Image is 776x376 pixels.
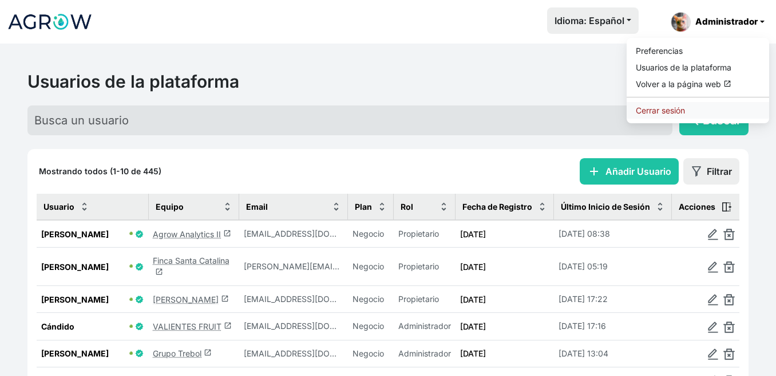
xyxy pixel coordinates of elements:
img: sort [80,202,89,211]
td: Negocio [348,340,394,367]
span: [PERSON_NAME] [41,261,127,273]
td: Negocio [348,313,394,340]
img: sort [378,202,386,211]
span: launch [723,80,731,88]
img: delete [723,322,735,333]
img: sort [440,202,448,211]
td: [DATE] 13:04 [554,340,672,367]
p: Mostrando todos (1-10 de 445) [39,166,161,177]
td: [DATE] [456,248,554,286]
td: Administrador [394,313,456,340]
span: Cándido [41,320,127,332]
span: 🟢 [129,351,133,356]
img: sort [538,202,547,211]
span: Acciones [679,201,715,213]
span: launch [204,348,212,357]
a: Usuarios de la plataforma [627,59,769,76]
td: garrimar@telefonica.net [239,313,348,340]
img: edit [707,322,719,333]
td: [DATE] [456,286,554,313]
span: Último Inicio de Sesión [561,201,650,213]
span: launch [224,322,232,330]
span: 🟢 [129,297,133,302]
span: 🟢 [129,324,133,329]
span: launch [223,229,231,237]
span: launch [155,268,163,276]
h2: Usuarios de la plataforma [27,71,749,92]
a: Administrador [666,7,769,37]
td: Administrador [394,340,456,367]
td: jorgeramirezlaguarta@gmail.com [239,286,348,313]
span: Usuario Verificado [135,295,144,304]
td: [DATE] [456,313,554,340]
td: [DATE] 05:19 [554,248,672,286]
td: eduardoavalospalacios@gmail.com [239,220,348,248]
span: Usuario Verificado [135,349,144,358]
a: Grupo Trebollaunch [153,348,212,358]
span: [PERSON_NAME] [41,293,127,305]
span: Usuario Verificado [135,263,144,271]
a: Volver a la página weblaunch [627,76,769,92]
td: [DATE] 17:16 [554,313,672,340]
span: [PERSON_NAME] [41,228,127,240]
img: sort [656,202,664,211]
a: Finca Santa Catalinalaunch [153,256,229,277]
span: Plan [355,201,372,213]
td: [DATE] [456,220,554,248]
img: delete [723,229,735,240]
span: add [587,164,601,178]
td: [DATE] [456,340,554,367]
button: Filtrar [683,158,739,185]
a: Agrow Analytics IIlaunch [153,229,231,239]
input: Busca un usuario [27,105,672,135]
img: delete [723,348,735,360]
span: 🟢 [129,264,133,269]
td: [DATE] 17:22 [554,286,672,313]
button: Idioma: Español [547,7,639,34]
span: launch [221,295,229,303]
td: Propietario [394,220,456,248]
img: delete [723,294,735,305]
td: Negocio [348,248,394,286]
img: sort [332,202,341,211]
td: Negocio [348,220,394,248]
span: Fecha de Registro [462,201,532,213]
img: edit [707,348,719,360]
img: Logo [7,7,93,36]
button: addAñadir Usuario [580,158,679,185]
td: alfredo@fincasantacatalina.com [239,248,348,286]
span: Usuario [43,201,74,213]
img: delete [723,261,735,273]
ul: Administrador [627,38,769,123]
span: 🟢 [129,232,133,236]
img: admin-picture [671,12,691,32]
img: edit [707,261,719,273]
a: [PERSON_NAME]launch [153,295,229,304]
img: sort [223,202,232,211]
span: [PERSON_NAME] [41,347,127,359]
img: filter [691,166,702,177]
td: Negocio [348,286,394,313]
span: Usuario Verificado [135,322,144,331]
td: Propietario [394,286,456,313]
span: Usuario Verificado [135,230,144,238]
a: Preferencias [627,42,769,59]
a: Cerrar sesión [627,102,769,119]
img: edit [707,294,719,305]
td: [DATE] 08:38 [554,220,672,248]
td: Propietario [394,248,456,286]
img: action [721,201,733,213]
span: Email [246,201,268,213]
span: Rol [401,201,413,213]
td: riego@grupotrebol.pe [239,340,348,367]
span: Equipo [156,201,184,213]
a: VALIENTES FRUITlaunch [153,322,232,331]
img: edit [707,229,719,240]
